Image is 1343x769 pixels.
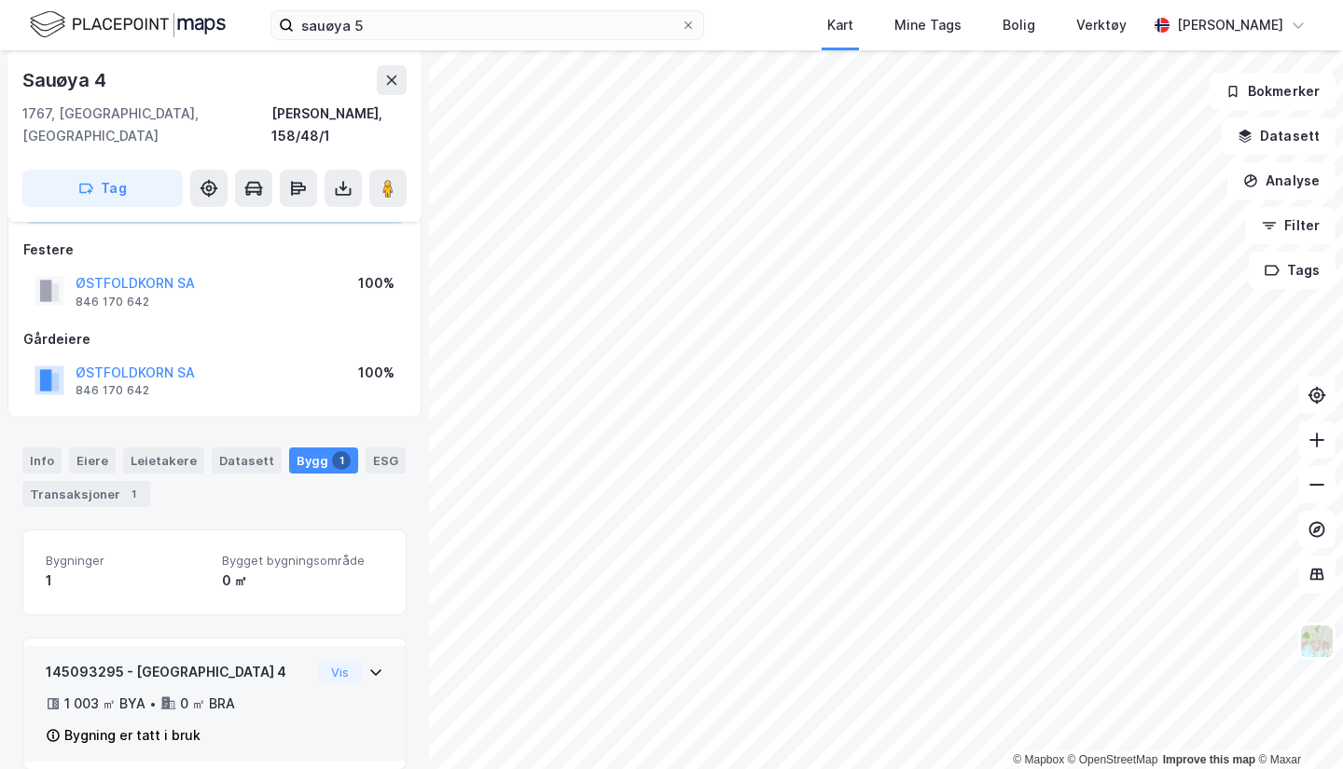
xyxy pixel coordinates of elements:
[1076,14,1127,36] div: Verktøy
[22,65,109,95] div: Sauøya 4
[22,103,271,147] div: 1767, [GEOGRAPHIC_DATA], [GEOGRAPHIC_DATA]
[1250,680,1343,769] iframe: Chat Widget
[124,485,143,503] div: 1
[271,103,407,147] div: [PERSON_NAME], 158/48/1
[180,693,235,715] div: 0 ㎡ BRA
[64,693,145,715] div: 1 003 ㎡ BYA
[123,447,204,474] div: Leietakere
[1177,14,1283,36] div: [PERSON_NAME]
[23,239,406,261] div: Festere
[69,447,116,474] div: Eiere
[30,8,226,41] img: logo.f888ab2527a4732fd821a326f86c7f29.svg
[222,570,383,592] div: 0 ㎡
[1210,73,1336,110] button: Bokmerker
[46,661,312,683] div: 145093295 - [GEOGRAPHIC_DATA] 4
[1250,680,1343,769] div: Kontrollprogram for chat
[1068,753,1158,766] a: OpenStreetMap
[289,447,358,474] div: Bygg
[1222,117,1336,155] button: Datasett
[22,481,150,507] div: Transaksjoner
[76,295,149,309] div: 846 170 642
[22,170,183,207] button: Tag
[332,451,351,470] div: 1
[1249,252,1336,289] button: Tags
[894,14,962,36] div: Mine Tags
[358,272,395,295] div: 100%
[358,362,395,384] div: 100%
[149,696,157,711] div: •
[1013,753,1064,766] a: Mapbox
[64,724,201,747] div: Bygning er tatt i bruk
[294,11,681,39] input: Søk på adresse, matrikkel, gårdeiere, leietakere eller personer
[366,447,406,474] div: ESG
[76,383,149,398] div: 846 170 642
[1003,14,1035,36] div: Bolig
[1246,207,1336,244] button: Filter
[1227,162,1336,199] button: Analyse
[1163,753,1255,766] a: Improve this map
[212,447,282,474] div: Datasett
[319,661,361,683] button: Vis
[1299,624,1335,659] img: Z
[23,328,406,350] div: Gårdeiere
[222,553,383,569] span: Bygget bygningsområde
[827,14,853,36] div: Kart
[46,570,207,592] div: 1
[22,447,62,474] div: Info
[46,553,207,569] span: Bygninger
